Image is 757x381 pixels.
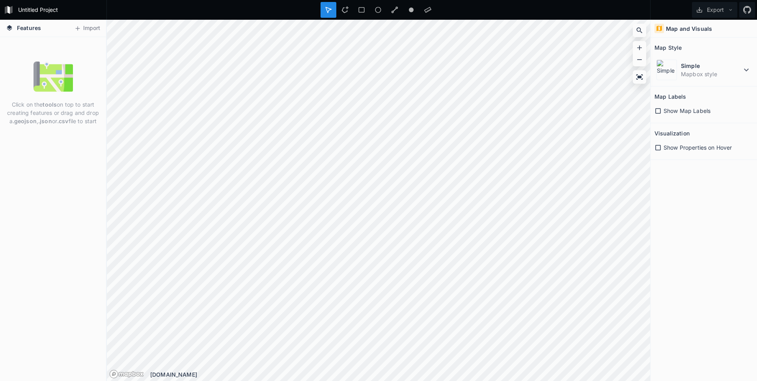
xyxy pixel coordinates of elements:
[664,107,710,115] span: Show Map Labels
[43,101,57,108] strong: tools
[681,62,742,70] dt: Simple
[150,370,650,379] div: [DOMAIN_NAME]
[664,143,732,152] span: Show Properties on Hover
[681,70,742,78] dd: Mapbox style
[654,90,686,103] h2: Map Labels
[6,100,100,125] p: Click on the on top to start creating features or drag and drop a , or file to start
[13,118,37,124] strong: .geojson
[70,22,104,35] button: Import
[34,57,73,96] img: empty
[692,2,737,18] button: Export
[654,41,682,54] h2: Map Style
[17,24,41,32] span: Features
[654,127,690,139] h2: Visualization
[656,60,677,80] img: Simple
[57,118,69,124] strong: .csv
[109,370,144,379] a: Mapbox logo
[666,24,712,33] h4: Map and Visuals
[38,118,52,124] strong: .json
